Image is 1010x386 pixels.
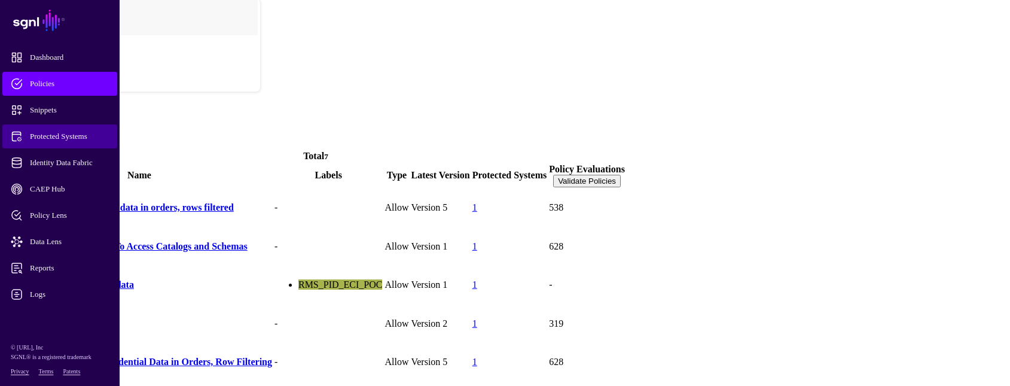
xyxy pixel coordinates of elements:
a: SGNL [7,7,112,34]
span: Snippets [11,104,128,116]
a: Snippets [2,98,117,122]
a: Polish users can see polish data [7,279,134,290]
td: - [274,305,383,342]
p: © [URL], Inc [11,343,109,352]
a: CAEP Hub [2,177,117,201]
td: 628 [548,344,625,381]
td: 319 [548,305,625,342]
a: 1 [472,202,477,212]
span: Data Lens [11,236,128,248]
a: Admin [2,309,117,333]
a: Terms [39,368,54,375]
td: Version 2 [410,305,470,342]
a: POC [25,32,260,70]
a: Reports [2,256,117,280]
div: Labels [274,170,382,181]
h2: Policies [5,110,1005,126]
span: Reports [11,262,128,274]
span: Policy Lens [11,209,128,221]
td: Allow [384,305,409,342]
span: Policies [11,78,128,90]
a: Allow [PERSON_NAME] To Access Catalogs and Schemas [7,241,248,251]
div: Type [385,170,408,181]
a: 1 [472,279,477,290]
span: Dashboard [11,51,128,63]
td: - [274,344,383,381]
td: 628 [548,227,625,265]
a: 1 [472,318,477,329]
span: Logs [11,288,128,300]
a: Identity Data Fabric [2,151,117,175]
div: Latest Version [411,170,469,181]
span: Protected Systems [11,130,128,142]
span: RMS_PID_ECI_POC [298,279,382,290]
td: Version 1 [410,227,470,265]
span: CAEP Hub [11,183,128,195]
td: - [274,227,383,265]
p: SGNL® is a registered trademark [11,352,109,362]
td: Version 5 [410,189,470,227]
a: Dashboard [2,45,117,69]
div: Name [7,170,272,181]
a: Data Lens [2,230,117,254]
div: Protected Systems [472,170,547,181]
a: Policy Lens [2,203,117,227]
span: Identity Data Fabric [11,157,128,169]
a: Privacy [11,368,29,375]
a: US Users Access Non-Confidential Data in Orders, Row Filtering [7,357,272,367]
button: Validate Policies [553,175,621,187]
td: - [548,266,625,304]
td: Allow [384,189,409,227]
td: Allow [384,266,409,304]
strong: Total [303,151,324,161]
td: Version 1 [410,266,470,304]
a: Protected Systems [2,124,117,148]
td: - [274,189,383,227]
td: 538 [548,189,625,227]
td: Allow [384,344,409,381]
a: 6OE300 access confidential data in orders, rows filtered [7,202,234,212]
a: Logs [2,282,117,306]
div: Policy Evaluations [549,164,625,175]
a: 1 [472,357,477,367]
a: 1 [472,241,477,251]
small: 7 [324,152,328,161]
div: Log out [25,74,260,83]
a: Patents [63,368,80,375]
td: Version 5 [410,344,470,381]
a: Policies [2,72,117,96]
td: Allow [384,227,409,265]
